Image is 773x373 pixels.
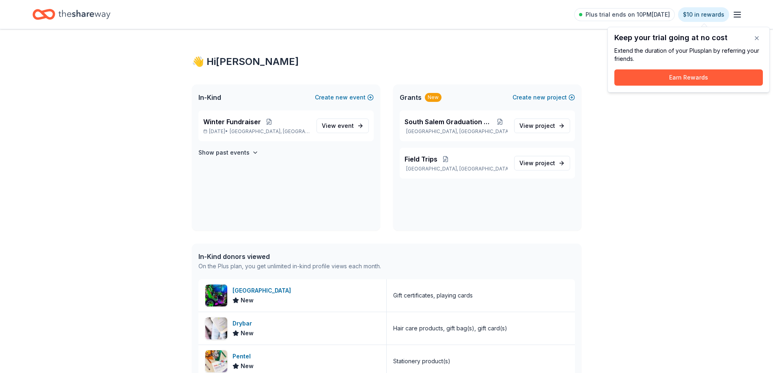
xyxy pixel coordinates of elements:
[203,117,261,127] span: Winter Fundraiser
[574,8,675,21] a: Plus trial ends on 10PM[DATE]
[614,47,763,63] div: Extend the duration of your Plus plan by referring your friends.
[205,350,227,372] img: Image for Pentel
[203,128,310,135] p: [DATE] •
[32,5,110,24] a: Home
[400,93,422,102] span: Grants
[512,93,575,102] button: Createnewproject
[241,295,254,305] span: New
[614,34,763,42] div: Keep your trial going at no cost
[198,252,381,261] div: In-Kind donors viewed
[535,160,555,166] span: project
[393,356,450,366] div: Stationery product(s)
[241,328,254,338] span: New
[405,154,437,164] span: Field Trips
[338,122,354,129] span: event
[425,93,441,102] div: New
[233,286,294,295] div: [GEOGRAPHIC_DATA]
[315,93,374,102] button: Createnewevent
[241,361,254,371] span: New
[198,93,221,102] span: In-Kind
[586,10,670,19] span: Plus trial ends on 10PM[DATE]
[614,69,763,86] button: Earn Rewards
[393,291,473,300] div: Gift certificates, playing cards
[205,285,227,306] img: Image for Chinook Winds Casino Resort
[519,121,555,131] span: View
[198,148,250,157] h4: Show past events
[317,119,369,133] a: View event
[192,55,581,68] div: 👋 Hi [PERSON_NAME]
[233,319,255,328] div: Drybar
[393,323,507,333] div: Hair care products, gift bag(s), gift card(s)
[535,122,555,129] span: project
[336,93,348,102] span: new
[405,166,508,172] p: [GEOGRAPHIC_DATA], [GEOGRAPHIC_DATA]
[198,261,381,271] div: On the Plus plan, you get unlimited in-kind profile views each month.
[205,317,227,339] img: Image for Drybar
[678,7,729,22] a: $10 in rewards
[514,156,570,170] a: View project
[322,121,354,131] span: View
[233,351,254,361] div: Pentel
[514,119,570,133] a: View project
[405,117,493,127] span: South Salem Graduation Party
[198,148,258,157] button: Show past events
[519,158,555,168] span: View
[230,128,310,135] span: [GEOGRAPHIC_DATA], [GEOGRAPHIC_DATA]
[405,128,508,135] p: [GEOGRAPHIC_DATA], [GEOGRAPHIC_DATA]
[533,93,545,102] span: new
